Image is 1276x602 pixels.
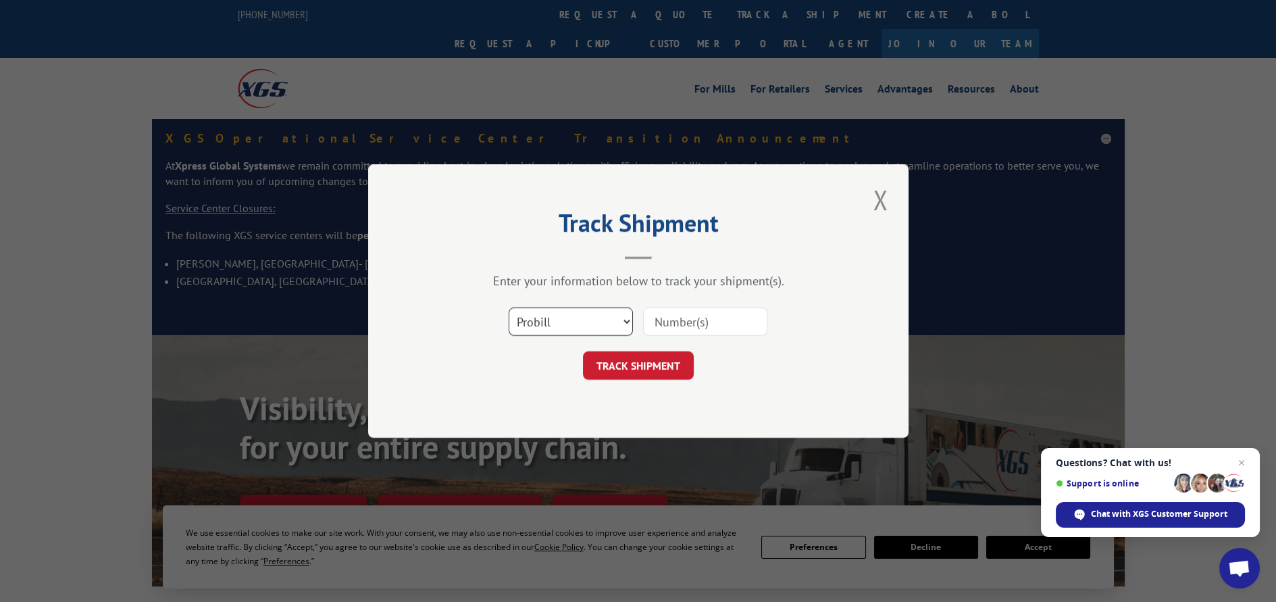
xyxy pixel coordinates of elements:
[1056,502,1245,528] span: Chat with XGS Customer Support
[583,351,694,380] button: TRACK SHIPMENT
[436,273,841,289] div: Enter your information below to track your shipment(s).
[436,214,841,239] h2: Track Shipment
[1056,478,1169,488] span: Support is online
[869,181,892,218] button: Close modal
[1091,508,1227,520] span: Chat with XGS Customer Support
[1219,548,1260,588] a: Open chat
[1056,457,1245,468] span: Questions? Chat with us!
[643,307,767,336] input: Number(s)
